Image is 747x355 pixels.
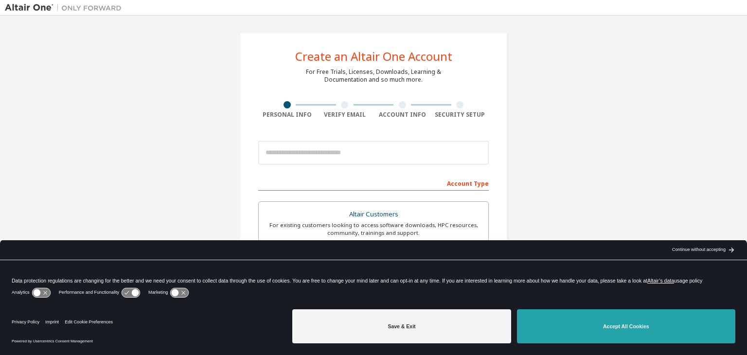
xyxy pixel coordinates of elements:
[258,175,489,191] div: Account Type
[431,111,489,119] div: Security Setup
[373,111,431,119] div: Account Info
[5,3,126,13] img: Altair One
[258,111,316,119] div: Personal Info
[306,68,441,84] div: For Free Trials, Licenses, Downloads, Learning & Documentation and so much more.
[316,111,374,119] div: Verify Email
[265,208,482,221] div: Altair Customers
[295,51,452,62] div: Create an Altair One Account
[265,221,482,237] div: For existing customers looking to access software downloads, HPC resources, community, trainings ...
